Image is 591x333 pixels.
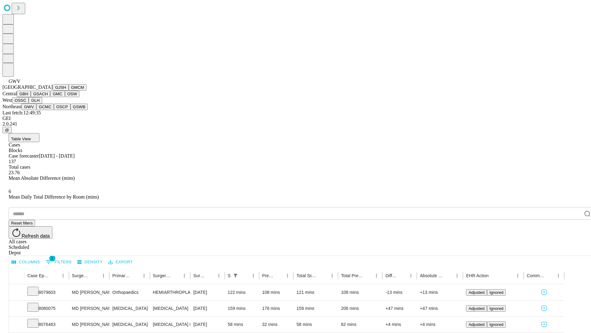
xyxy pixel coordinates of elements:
div: 1 active filter [231,271,240,280]
div: 159 mins [296,301,335,316]
span: @ [5,128,9,132]
button: OSSC [12,97,29,104]
div: 58 mins [228,317,256,332]
span: 1 [49,255,55,261]
span: Adjusted [468,306,484,311]
div: Predicted In Room Duration [262,273,274,278]
span: Reset filters [11,221,33,225]
span: Table View [11,137,31,141]
div: Surgery Date [193,273,205,278]
button: Sort [444,271,453,280]
button: Menu [453,271,461,280]
div: 108 mins [341,285,380,300]
button: GSWB [70,104,88,110]
span: 6 [9,189,11,194]
button: Expand [12,287,21,298]
button: Sort [364,271,372,280]
div: Comments [527,273,545,278]
button: Menu [180,271,189,280]
div: [MEDICAL_DATA] [112,317,147,332]
button: Ignored [487,289,506,296]
div: 62 mins [341,317,380,332]
div: Difference [385,273,397,278]
div: +4 mins [385,317,414,332]
button: Menu [140,271,148,280]
div: 8079603 [27,285,66,300]
div: [MEDICAL_DATA] [153,301,187,316]
button: Export [107,257,134,267]
button: Menu [407,271,415,280]
button: GMCM [69,84,86,91]
div: 121 mins [296,285,335,300]
button: Adjusted [466,305,487,312]
button: GLH [29,97,42,104]
button: Sort [240,271,249,280]
button: Sort [275,271,283,280]
span: Northeast [2,104,22,109]
div: Primary Service [112,273,130,278]
span: Case forecaster [9,153,39,158]
div: 206 mins [341,301,380,316]
div: [DATE] [193,317,222,332]
span: Ignored [489,322,503,327]
span: Ignored [489,306,503,311]
div: +4 mins [420,317,460,332]
div: 8076463 [27,317,66,332]
div: [MEDICAL_DATA] [112,301,147,316]
button: Menu [554,271,563,280]
button: Sort [545,271,554,280]
button: Sort [489,271,498,280]
button: Menu [328,271,336,280]
span: Mean Absolute Difference (mins) [9,175,75,181]
button: Sort [206,271,215,280]
div: Case Epic Id [27,273,50,278]
div: 8080075 [27,301,66,316]
div: Total Predicted Duration [341,273,363,278]
div: [MEDICAL_DATA] DIAGNOSTIC WITH OR WITHOUT WASHING [153,317,187,332]
span: Mean Daily Total Difference by Room (mins) [9,194,99,199]
div: MD [PERSON_NAME] [72,317,106,332]
span: Refresh data [22,233,50,239]
div: Absolute Difference [420,273,444,278]
div: EHR Action [466,273,488,278]
button: GJSH [53,84,69,91]
div: +47 mins [385,301,414,316]
div: GEI [2,116,589,121]
button: GWV [22,104,36,110]
span: GWV [9,79,20,84]
button: Sort [398,271,407,280]
button: Show filters [44,257,73,267]
div: Orthopaedics [112,285,147,300]
div: 2.0.241 [2,121,589,127]
button: Sort [90,271,99,280]
button: Reset filters [9,220,35,226]
div: HEMIARTHROPLASTY HIP [153,285,187,300]
span: Central [2,91,17,96]
button: Density [76,257,104,267]
span: Adjusted [468,290,484,295]
div: Surgeon Name [72,273,90,278]
button: GCMC [36,104,54,110]
div: 176 mins [262,301,291,316]
div: 32 mins [262,317,291,332]
span: [GEOGRAPHIC_DATA] [2,84,53,90]
button: Expand [12,303,21,314]
button: GMC [50,91,65,97]
button: @ [2,127,12,133]
button: OSCP [54,104,70,110]
span: Last fetch: 12:49:35 [2,110,41,115]
button: Ignored [487,305,506,312]
span: Ignored [489,290,503,295]
button: Menu [513,271,522,280]
button: Menu [283,271,292,280]
button: Menu [59,271,67,280]
div: Surgery Name [153,273,171,278]
div: 58 mins [296,317,335,332]
span: Total cases [9,164,30,170]
button: GSACH [31,91,50,97]
div: Scheduled In Room Duration [228,273,231,278]
button: Sort [171,271,180,280]
button: Sort [50,271,59,280]
span: West [2,97,12,103]
span: Adjusted [468,322,484,327]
